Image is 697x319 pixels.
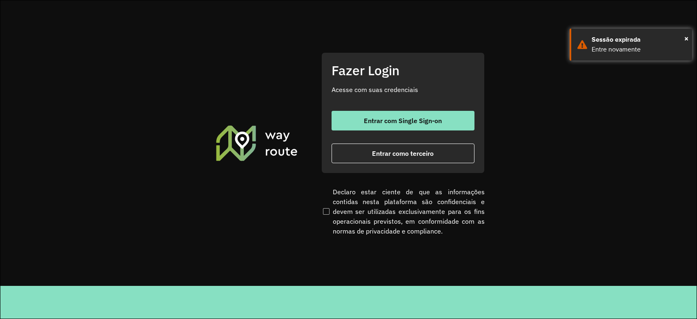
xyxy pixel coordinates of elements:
[332,63,474,78] h2: Fazer Login
[332,85,474,94] p: Acesse com suas credenciais
[684,32,688,45] span: ×
[332,144,474,163] button: button
[592,45,686,54] div: Entre novamente
[321,187,485,236] label: Declaro estar ciente de que as informações contidas nesta plataforma são confidenciais e devem se...
[684,32,688,45] button: Close
[592,35,686,45] div: Sessão expirada
[332,111,474,130] button: button
[364,117,442,124] span: Entrar com Single Sign-on
[372,150,434,157] span: Entrar como terceiro
[215,124,299,162] img: Roteirizador AmbevTech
